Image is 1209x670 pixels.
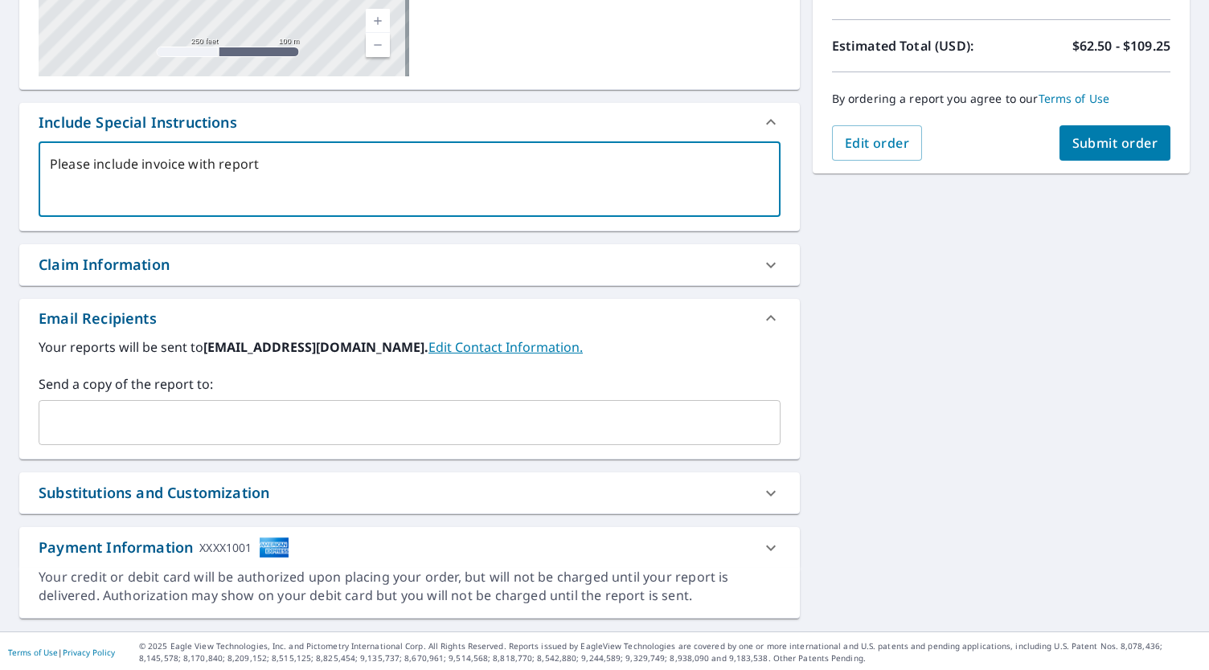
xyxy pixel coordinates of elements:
p: | [8,648,115,657]
div: Substitutions and Customization [19,472,800,513]
button: Submit order [1059,125,1171,161]
a: Terms of Use [8,647,58,658]
div: XXXX1001 [199,537,252,558]
span: Edit order [845,134,910,152]
p: $62.50 - $109.25 [1072,36,1170,55]
label: Your reports will be sent to [39,337,781,357]
div: Include Special Instructions [39,112,237,133]
a: Current Level 17, Zoom Out [366,33,390,57]
img: cardImage [259,537,289,558]
div: Your credit or debit card will be authorized upon placing your order, but will not be charged unt... [39,568,781,605]
p: © 2025 Eagle View Technologies, Inc. and Pictometry International Corp. All Rights Reserved. Repo... [139,640,1201,664]
div: Substitutions and Customization [39,482,269,504]
textarea: Please include invoice with report [50,157,769,202]
a: Privacy Policy [63,647,115,658]
p: By ordering a report you agree to our [832,92,1170,106]
div: Claim Information [39,254,170,276]
span: Submit order [1072,134,1158,152]
b: [EMAIL_ADDRESS][DOMAIN_NAME]. [203,338,428,356]
a: EditContactInfo [428,338,583,356]
label: Send a copy of the report to: [39,374,781,394]
div: Email Recipients [39,308,157,329]
div: Payment InformationXXXX1001cardImage [19,527,800,568]
a: Current Level 17, Zoom In [366,9,390,33]
div: Include Special Instructions [19,103,800,141]
div: Email Recipients [19,299,800,337]
p: Estimated Total (USD): [832,36,1002,55]
div: Claim Information [19,244,800,285]
a: Terms of Use [1039,91,1110,106]
div: Payment Information [39,537,289,558]
button: Edit order [832,125,923,161]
